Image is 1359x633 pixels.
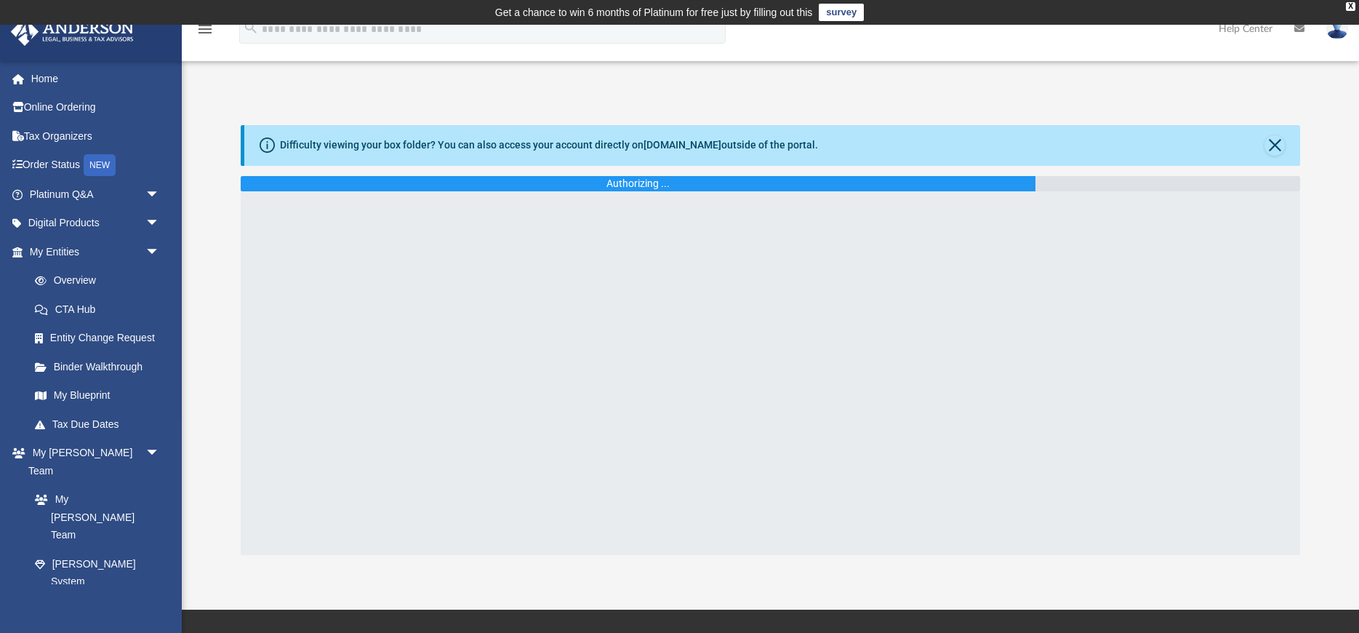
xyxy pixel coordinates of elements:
div: Authorizing ... [606,176,670,191]
a: Binder Walkthrough [20,352,182,381]
a: My Entitiesarrow_drop_down [10,237,182,266]
img: Anderson Advisors Platinum Portal [7,17,138,46]
a: Home [10,64,182,93]
a: [DOMAIN_NAME] [644,139,721,151]
img: User Pic [1326,18,1348,39]
a: Tax Due Dates [20,410,182,439]
a: Digital Productsarrow_drop_down [10,209,182,238]
i: search [243,20,259,36]
a: Order StatusNEW [10,151,182,180]
span: arrow_drop_down [145,209,175,239]
div: close [1346,2,1355,11]
div: NEW [84,154,116,176]
i: menu [196,20,214,38]
a: CTA Hub [20,295,182,324]
a: My [PERSON_NAME] Team [20,485,167,550]
a: Entity Change Request [20,324,182,353]
a: Overview [20,266,182,295]
div: Difficulty viewing your box folder? You can also access your account directly on outside of the p... [280,138,818,153]
a: survey [819,4,864,21]
div: Get a chance to win 6 months of Platinum for free just by filling out this [495,4,813,21]
button: Close [1264,135,1285,156]
span: arrow_drop_down [145,237,175,267]
a: menu [196,28,214,38]
span: arrow_drop_down [145,439,175,469]
a: Online Ordering [10,93,182,122]
a: My Blueprint [20,381,175,410]
a: Platinum Q&Aarrow_drop_down [10,180,182,209]
a: Tax Organizers [10,122,182,151]
a: My [PERSON_NAME] Teamarrow_drop_down [10,439,175,485]
span: arrow_drop_down [145,180,175,210]
a: [PERSON_NAME] System [20,549,175,596]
